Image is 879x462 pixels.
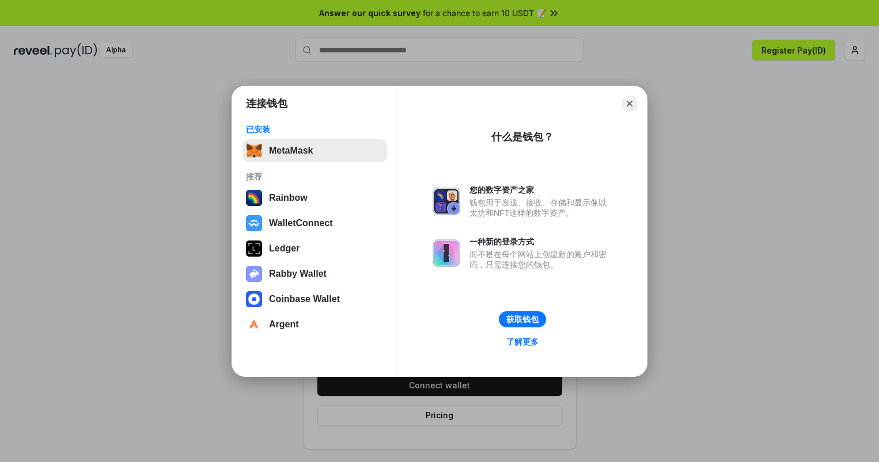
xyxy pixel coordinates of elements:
img: svg+xml,%3Csvg%20width%3D%22120%22%20height%3D%22120%22%20viewBox%3D%220%200%20120%20120%22%20fil... [246,190,262,206]
div: 钱包用于发送、接收、存储和显示像以太坊和NFT这样的数字资产。 [469,197,612,218]
div: 您的数字资产之家 [469,185,612,195]
div: Rabby Wallet [269,269,327,279]
div: MetaMask [269,146,313,156]
div: 获取钱包 [506,314,539,324]
div: 推荐 [246,171,384,182]
div: Ledger [269,243,300,254]
img: svg+xml,%3Csvg%20fill%3D%22none%22%20height%3D%2233%22%20viewBox%3D%220%200%2035%2033%22%20width%... [246,143,262,159]
button: Close [622,96,638,112]
img: svg+xml,%3Csvg%20width%3D%2228%22%20height%3D%2228%22%20viewBox%3D%220%200%2028%2028%22%20fill%3D... [246,215,262,231]
div: 一种新的登录方式 [469,236,612,247]
button: Coinbase Wallet [243,288,387,311]
div: Rainbow [269,193,308,203]
div: WalletConnect [269,218,333,228]
img: svg+xml,%3Csvg%20xmlns%3D%22http%3A%2F%2Fwww.w3.org%2F2000%2Fsvg%22%20fill%3D%22none%22%20viewBox... [246,266,262,282]
img: svg+xml,%3Csvg%20width%3D%2228%22%20height%3D%2228%22%20viewBox%3D%220%200%2028%2028%22%20fill%3D... [246,316,262,333]
img: svg+xml,%3Csvg%20width%3D%2228%22%20height%3D%2228%22%20viewBox%3D%220%200%2028%2028%22%20fill%3D... [246,291,262,307]
h1: 连接钱包 [246,97,287,110]
div: Argent [269,319,299,330]
a: 了解更多 [499,334,545,349]
img: svg+xml,%3Csvg%20xmlns%3D%22http%3A%2F%2Fwww.w3.org%2F2000%2Fsvg%22%20width%3D%2228%22%20height%3... [246,240,262,257]
button: Rainbow [243,186,387,209]
div: 而不是在每个网站上创建新的账户和密码，只需连接您的钱包。 [469,249,612,270]
button: Argent [243,313,387,336]
button: Ledger [243,237,387,260]
img: svg+xml,%3Csvg%20xmlns%3D%22http%3A%2F%2Fwww.w3.org%2F2000%2Fsvg%22%20fill%3D%22none%22%20viewBox... [433,239,460,267]
div: 已安装 [246,124,384,135]
button: MetaMask [243,139,387,162]
div: Coinbase Wallet [269,294,340,304]
div: 了解更多 [506,337,539,347]
div: 什么是钱包？ [491,130,554,144]
button: Rabby Wallet [243,262,387,285]
img: svg+xml,%3Csvg%20xmlns%3D%22http%3A%2F%2Fwww.w3.org%2F2000%2Fsvg%22%20fill%3D%22none%22%20viewBox... [433,188,460,215]
button: 获取钱包 [499,311,546,327]
button: WalletConnect [243,212,387,235]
